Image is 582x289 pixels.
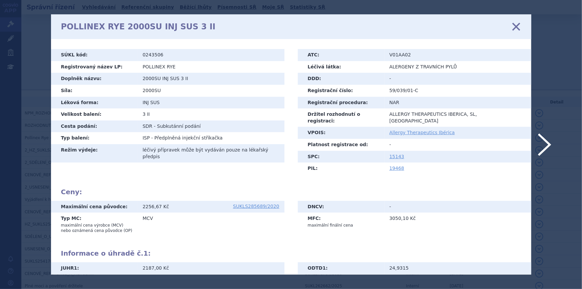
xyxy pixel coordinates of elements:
[308,223,380,228] p: maximální finální cena
[298,274,385,286] th: ODTDBAL :
[298,85,385,97] th: Registrační číslo:
[143,249,148,257] span: 1
[154,135,223,140] span: Předplněná injekční stříkačka
[51,144,138,163] th: Režim výdeje:
[51,201,138,213] th: Maximální cena původce:
[51,73,138,85] th: Doplněk názvu:
[138,144,284,163] td: léčivý přípravek může být vydáván pouze na lékařský předpis
[298,151,385,163] th: SPC:
[298,139,385,151] th: Platnost registrace od:
[298,262,385,274] th: ODTD :
[298,213,385,231] th: MFC:
[323,265,326,271] span: 1
[385,108,531,127] td: ALLERGY THERAPEUTICS IBERICA, SL, [GEOGRAPHIC_DATA]
[51,108,138,120] th: Velikost balení:
[298,49,385,61] th: ATC:
[385,97,531,109] td: NAR
[61,223,133,233] p: maximální cena výrobce (MCV) nebo oznámená cena původce (OP)
[138,108,284,120] td: 3 II
[51,49,138,61] th: SÚKL kód:
[138,213,284,236] td: MCV
[74,265,77,271] span: 1
[51,120,138,132] th: Cesta podání:
[51,262,138,274] th: JUHR :
[51,61,138,73] th: Registrovaný název LP:
[138,61,284,73] td: POLLINEX RYE
[385,274,531,286] td: 240,6594
[143,123,152,129] span: SDR
[138,73,284,85] td: 2000SU INJ SUS 3 II
[61,188,521,196] h2: Ceny:
[390,130,455,135] a: Allergy Therapeutics Ibérica
[390,166,405,171] a: 19468
[390,154,405,159] a: 15143
[511,22,521,32] a: zavřít
[151,135,153,140] span: -
[51,274,138,286] th: UHR :
[138,262,284,274] td: 2187,00 Kč
[51,85,138,97] th: Síla:
[143,135,150,140] span: ISP
[385,73,531,85] td: -
[385,262,531,274] td: 24,9315
[385,61,531,73] td: ALERGENY Z TRAVNÍCH PYLŮ
[61,22,216,32] h1: POLLINEX RYE 2000SU INJ SUS 3 II
[157,123,201,129] span: Subkutánní podání
[298,61,385,73] th: Léčivá látka:
[154,123,155,129] span: -
[51,132,138,144] th: Typ balení:
[51,97,138,109] th: Léková forma:
[298,97,385,109] th: Registrační procedura:
[385,139,531,151] td: -
[298,201,385,213] th: DNCV:
[61,249,521,257] h2: Informace o úhradě č. :
[143,204,169,209] span: 2256,67 Kč
[233,204,279,209] a: SUKLS285689/2020
[298,108,385,127] th: Držitel rozhodnutí o registraci:
[298,163,385,175] th: PIL:
[138,49,284,61] td: 0243506
[298,127,385,139] th: VPOIS:
[138,85,284,97] td: 2000SU
[385,85,531,97] td: 59/039/01-C
[385,49,531,61] td: V01AA02
[385,213,531,231] td: 3050,10 Kč
[138,97,284,109] td: INJ SUS
[51,213,138,236] th: Typ MC:
[298,73,385,85] th: DDD:
[385,201,531,213] td: -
